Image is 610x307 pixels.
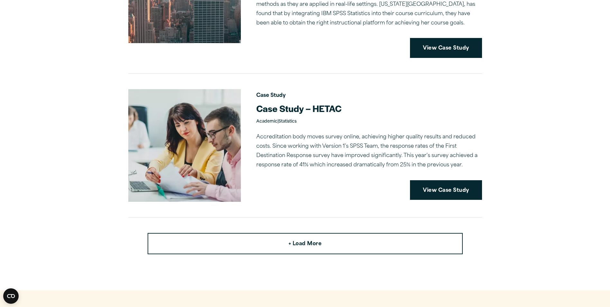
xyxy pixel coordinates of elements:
[256,133,482,170] p: Accreditation body moves survey online, achieving higher quality results and reduced costs. Since...
[256,119,278,124] span: Academic
[256,117,482,126] div: |
[410,38,482,58] a: View Case Study
[3,288,19,304] button: Open CMP widget
[288,240,322,248] span: + Load More
[278,119,296,124] span: Statistics
[410,180,482,200] a: View Case Study
[256,102,482,115] h3: Case Study – HETAC
[256,91,482,100] span: Case Study
[128,89,241,202] img: Tailored Training
[148,233,463,254] button: + Load More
